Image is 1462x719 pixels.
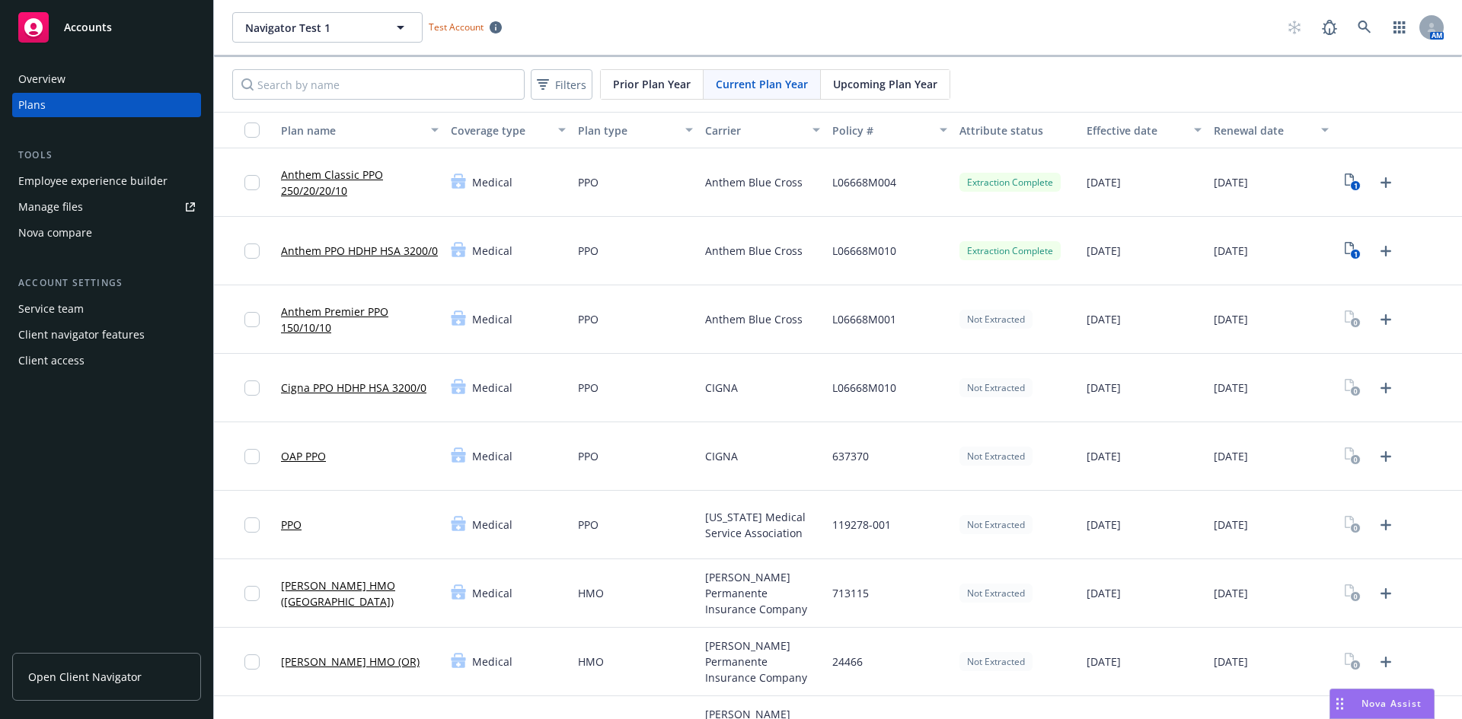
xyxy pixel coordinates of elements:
div: Drag to move [1330,689,1349,718]
span: [DATE] [1087,243,1121,259]
span: L06668M010 [832,380,896,396]
a: PPO [281,517,302,533]
input: Toggle Row Selected [244,380,260,396]
div: Tools [12,148,201,163]
span: HMO [578,654,604,670]
span: PPO [578,311,599,327]
span: Current Plan Year [716,76,808,92]
div: Plan name [281,122,422,138]
input: Toggle Row Selected [244,586,260,601]
div: Nova compare [18,221,92,245]
a: View Plan Documents [1341,376,1365,400]
span: Anthem Blue Cross [705,243,803,259]
a: Upload Plan Documents [1374,376,1398,400]
button: Carrier [699,112,826,148]
a: Client navigator features [12,323,201,347]
a: OAP PPO [281,448,326,464]
span: 713115 [832,585,869,601]
span: [DATE] [1087,311,1121,327]
span: Medical [472,448,512,464]
div: Client navigator features [18,323,145,347]
span: [DATE] [1214,517,1248,533]
span: Anthem Blue Cross [705,311,803,327]
div: Not Extracted [959,378,1033,397]
div: Overview [18,67,65,91]
span: [DATE] [1214,654,1248,670]
span: [DATE] [1214,174,1248,190]
a: Nova compare [12,221,201,245]
a: [PERSON_NAME] HMO ([GEOGRAPHIC_DATA]) [281,577,439,609]
a: Upload Plan Documents [1374,307,1398,332]
span: [DATE] [1087,448,1121,464]
input: Toggle Row Selected [244,449,260,464]
button: Renewal date [1208,112,1335,148]
span: [PERSON_NAME] Permanente Insurance Company [705,638,820,686]
div: Extraction Complete [959,173,1061,192]
button: Coverage type [445,112,572,148]
span: [DATE] [1214,243,1248,259]
a: Accounts [12,6,201,49]
span: [DATE] [1087,174,1121,190]
div: Extraction Complete [959,241,1061,260]
button: Nova Assist [1330,689,1435,719]
a: Plans [12,93,201,117]
a: Anthem PPO HDHP HSA 3200/0 [281,243,438,259]
span: Filters [534,74,589,96]
a: Upload Plan Documents [1374,170,1398,195]
span: Medical [472,517,512,533]
a: Upload Plan Documents [1374,513,1398,537]
div: Coverage type [451,122,549,138]
a: View Plan Documents [1341,444,1365,469]
a: View Plan Documents [1341,239,1365,263]
span: PPO [578,380,599,396]
div: Plan type [578,122,676,138]
a: Anthem Classic PPO 250/20/20/10 [281,167,439,199]
input: Search by name [232,69,525,100]
span: [US_STATE] Medical Service Association [705,509,820,541]
div: Employee experience builder [18,169,168,193]
span: PPO [578,517,599,533]
button: Plan type [572,112,699,148]
a: Upload Plan Documents [1374,581,1398,606]
span: CIGNA [705,448,738,464]
span: Accounts [64,21,112,33]
input: Toggle Row Selected [244,312,260,327]
span: Navigator Test 1 [245,20,377,36]
span: PPO [578,243,599,259]
a: Employee experience builder [12,169,201,193]
span: HMO [578,585,604,601]
div: Attribute status [959,122,1074,138]
span: [DATE] [1087,654,1121,670]
span: [DATE] [1214,585,1248,601]
span: L06668M010 [832,243,896,259]
button: Attribute status [953,112,1081,148]
a: [PERSON_NAME] HMO (OR) [281,654,420,670]
div: Effective date [1087,122,1185,138]
a: View Plan Documents [1341,170,1365,195]
span: [DATE] [1214,380,1248,396]
span: 637370 [832,448,869,464]
div: Policy # [832,122,931,138]
span: Test Account [429,21,484,33]
a: Upload Plan Documents [1374,239,1398,263]
span: L06668M004 [832,174,896,190]
span: Test Account [423,19,508,35]
button: Plan name [275,112,445,148]
span: Nova Assist [1361,697,1422,710]
input: Toggle Row Selected [244,243,260,259]
div: Not Extracted [959,515,1033,534]
a: Switch app [1384,12,1415,43]
span: PPO [578,448,599,464]
input: Select all [244,122,260,138]
span: [DATE] [1087,517,1121,533]
a: View Plan Documents [1341,307,1365,332]
a: Start snowing [1279,12,1310,43]
a: Upload Plan Documents [1374,650,1398,674]
input: Toggle Row Selected [244,654,260,670]
button: Effective date [1081,112,1208,148]
a: View Plan Documents [1341,650,1365,674]
span: Filters [555,77,586,93]
span: Open Client Navigator [28,669,142,685]
button: Policy # [826,112,953,148]
div: Not Extracted [959,447,1033,466]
